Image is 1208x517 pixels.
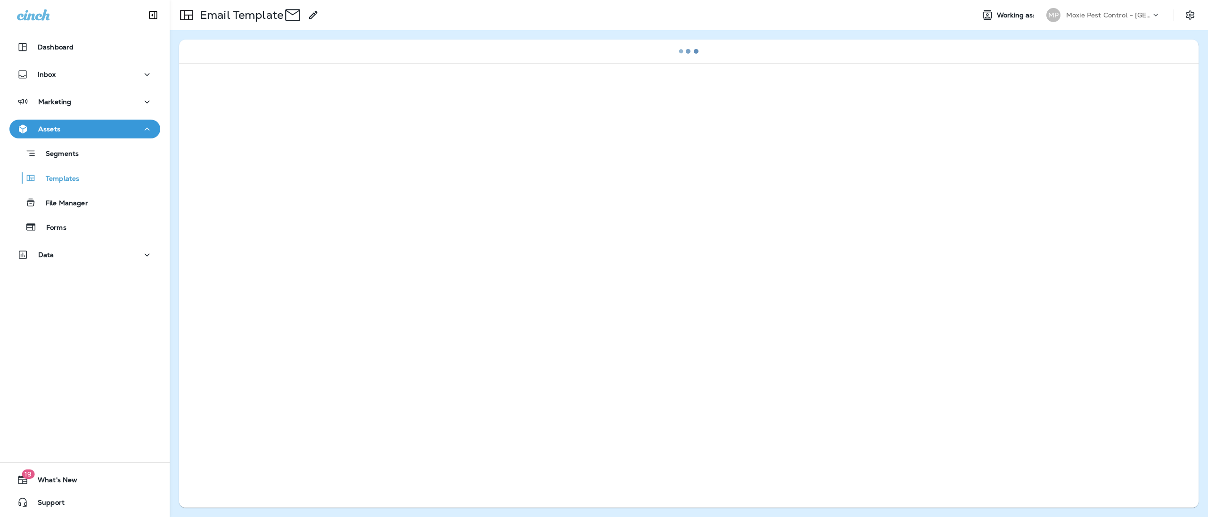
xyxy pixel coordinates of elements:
[9,470,160,489] button: 19What's New
[1046,8,1060,22] div: MP
[9,120,160,138] button: Assets
[9,245,160,264] button: Data
[36,199,88,208] p: File Manager
[9,65,160,84] button: Inbox
[9,38,160,57] button: Dashboard
[1066,11,1151,19] p: Moxie Pest Control - [GEOGRAPHIC_DATA]
[22,469,34,479] span: 19
[9,168,160,188] button: Templates
[28,476,77,487] span: What's New
[9,493,160,512] button: Support
[196,8,283,22] p: Email Template
[28,499,65,510] span: Support
[37,224,66,233] p: Forms
[140,6,166,24] button: Collapse Sidebar
[1182,7,1199,24] button: Settings
[38,71,56,78] p: Inbox
[38,43,74,51] p: Dashboard
[9,193,160,212] button: File Manager
[9,92,160,111] button: Marketing
[38,125,60,133] p: Assets
[38,98,71,105] p: Marketing
[9,143,160,163] button: Segments
[36,175,79,184] p: Templates
[36,150,79,159] p: Segments
[9,217,160,237] button: Forms
[997,11,1037,19] span: Working as:
[38,251,54,258] p: Data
